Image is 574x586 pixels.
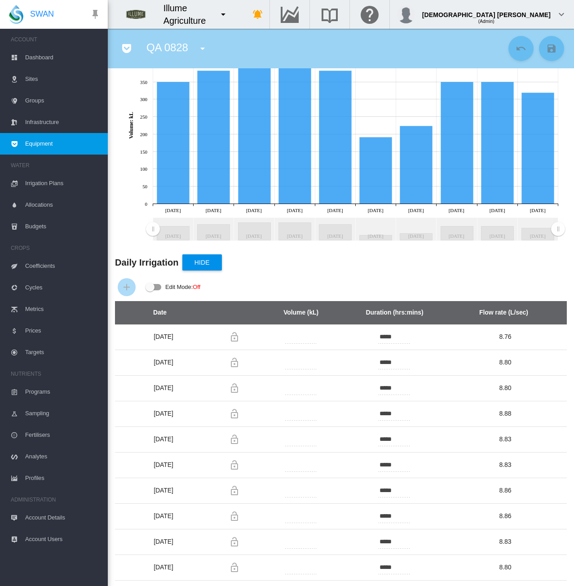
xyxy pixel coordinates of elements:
button: Locking this row will prevent custom changes being overwritten by future data imports [225,354,243,372]
tspan: 50 [142,184,147,189]
button: Add Water Flow Record [118,278,136,296]
g: Aug 24, 2025 222.54 [400,126,433,204]
tspan: [DATE] [206,208,221,213]
button: Hide [182,254,222,271]
g: Aug 19, 2025 381.52 [198,71,230,204]
tspan: [DATE] [530,208,546,213]
span: (Admin) [478,19,495,24]
tspan: 200 [140,132,148,137]
span: Analytes [25,446,101,467]
tspan: [DATE] [327,208,343,213]
b: Daily Irrigation [115,257,179,267]
span: Targets [25,342,101,363]
span: Cycles [25,277,101,298]
md-icon: Locking this row will prevent custom changes being overwritten by future data imports [229,357,240,368]
g: Aug 23, 2025 190.78 [360,138,392,204]
span: [DATE] [154,538,173,545]
span: CROPS [11,241,101,255]
md-icon: Locking this row will prevent custom changes being overwritten by future data imports [229,408,240,419]
span: [DATE] [154,359,173,366]
span: Metrics [25,298,101,320]
span: Fertilisers [25,424,101,446]
td: 8.80 [451,555,567,581]
span: Allocations [25,194,101,216]
span: Coefficients [25,255,101,277]
md-icon: Locking this row will prevent custom changes being overwritten by future data imports [229,332,240,342]
button: Locking this row will prevent custom changes being overwritten by future data imports [225,328,243,346]
th: Duration (hrs:mins) [338,301,451,324]
rect: Zoom chart using cursor arrows [153,218,558,240]
md-icon: icon-pocket [121,43,132,54]
img: 8HeJbKGV1lKSAAAAAASUVORK5CYII= [117,3,155,26]
td: 8.80 [451,350,567,375]
td: 8.88 [451,401,567,426]
span: [DATE] [154,384,173,391]
md-icon: Search the knowledge base [319,9,340,20]
md-icon: Go to the Data Hub [279,9,300,20]
g: Aug 22, 2025 381.59 [319,71,352,204]
span: Groups [25,90,101,111]
div: Edit Mode: [165,281,200,293]
tspan: [DATE] [246,208,262,213]
button: Save Changes [539,36,564,61]
button: Locking this row will prevent custom changes being overwritten by future data imports [225,559,243,577]
div: [DEMOGRAPHIC_DATA] [PERSON_NAME] [422,7,551,16]
span: ADMINISTRATION [11,493,101,507]
tspan: 250 [140,114,148,120]
button: Locking this row will prevent custom changes being overwritten by future data imports [225,533,243,551]
md-icon: icon-undo [516,43,526,54]
span: Sampling [25,403,101,424]
span: [DATE] [154,564,173,571]
th: Volume (kL) [264,301,338,324]
tspan: [DATE] [490,208,505,213]
span: Budgets [25,216,101,237]
td: 8.86 [451,503,567,529]
td: 8.86 [451,478,567,503]
img: profile.jpg [397,5,415,23]
md-icon: Locking this row will prevent custom changes being overwritten by future data imports [229,434,240,445]
span: ACCOUNT [11,32,101,47]
g: Zoom chart using cursor arrows [145,218,161,241]
img: SWAN-Landscape-Logo-Colour-drop.png [9,5,23,24]
g: Aug 25, 2025 349.76 [441,82,473,204]
tspan: [DATE] [449,208,464,213]
tspan: Volume: kL [128,112,134,139]
md-icon: icon-menu-down [197,43,208,54]
span: Account Users [25,528,101,550]
button: icon-menu-down [214,5,232,23]
button: Locking this row will prevent custom changes being overwritten by future data imports [225,431,243,448]
md-icon: icon-bell-ring [252,9,263,20]
span: Profiles [25,467,101,489]
tspan: 350 [140,80,148,85]
div: Illume Agriculture [163,2,214,27]
tspan: [DATE] [408,208,424,213]
span: Programs [25,381,101,403]
td: 8.83 [451,426,567,452]
span: QA 0828 [146,41,188,53]
span: [DATE] [154,461,173,468]
button: icon-menu-down [194,40,212,58]
g: Zoom chart using cursor arrows [550,218,566,241]
button: Locking this row will prevent custom changes being overwritten by future data imports [225,456,243,474]
md-icon: Locking this row will prevent custom changes being overwritten by future data imports [229,460,240,471]
md-icon: icon-chevron-down [556,9,567,20]
span: Sites [25,68,101,90]
md-icon: Locking this row will prevent custom changes being overwritten by future data imports [229,485,240,496]
tspan: [DATE] [368,208,384,213]
md-icon: Locking this row will prevent custom changes being overwritten by future data imports [229,537,240,547]
md-icon: icon-menu-down [218,9,229,20]
md-icon: Locking this row will prevent custom changes being overwritten by future data imports [229,562,240,573]
tspan: 300 [140,97,148,102]
td: 8.83 [451,529,567,555]
span: [DATE] [154,512,173,519]
button: Locking this row will prevent custom changes being overwritten by future data imports [225,507,243,525]
md-icon: Click here for help [359,9,380,20]
span: [DATE] [154,410,173,417]
button: icon-bell-ring [249,5,267,23]
md-switch: Edit Mode: Off [146,280,200,294]
button: Locking this row will prevent custom changes being overwritten by future data imports [225,405,243,423]
g: Aug 27, 2025 318 [522,93,554,204]
g: Aug 18, 2025 349.76 [157,82,190,204]
span: Irrigation Plans [25,173,101,194]
button: icon-pocket [118,40,136,58]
